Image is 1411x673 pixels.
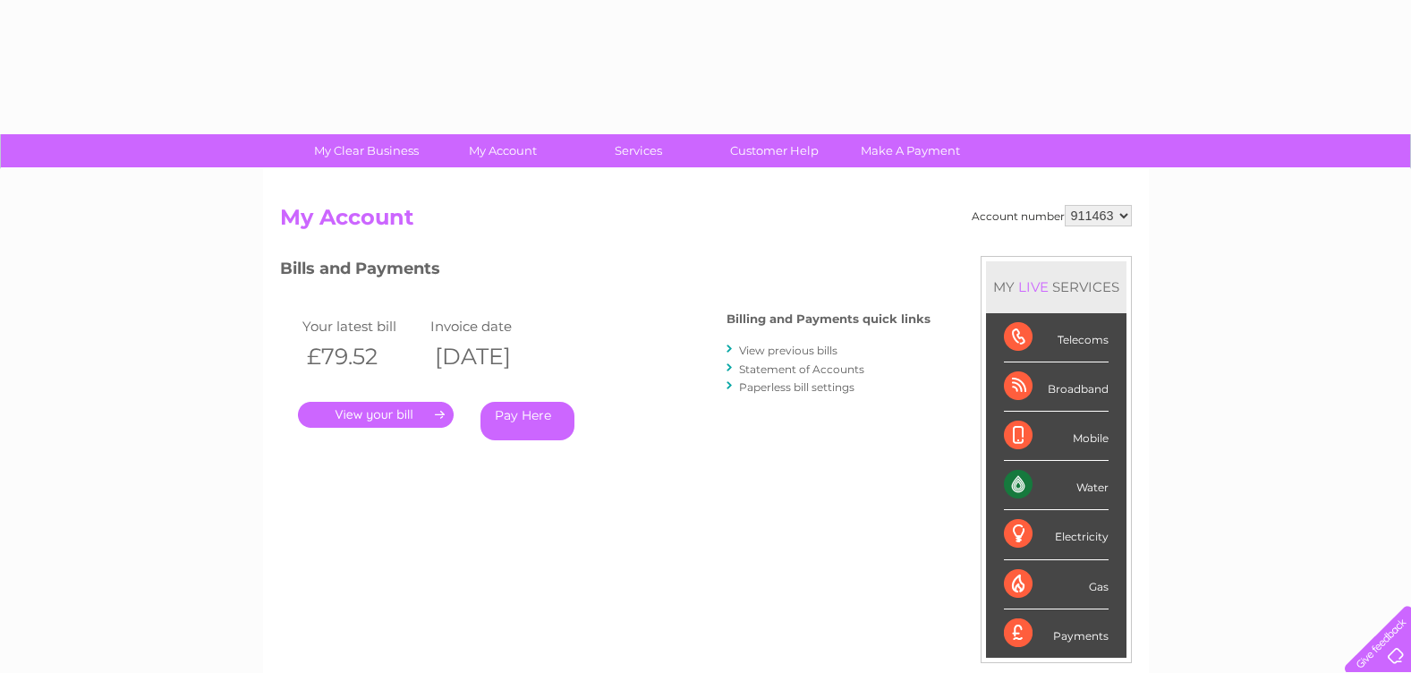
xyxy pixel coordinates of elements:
[739,362,864,376] a: Statement of Accounts
[429,134,576,167] a: My Account
[426,338,555,375] th: [DATE]
[480,402,574,440] a: Pay Here
[972,205,1132,226] div: Account number
[565,134,712,167] a: Services
[727,312,931,326] h4: Billing and Payments quick links
[280,205,1132,239] h2: My Account
[1004,461,1109,510] div: Water
[1015,278,1052,295] div: LIVE
[293,134,440,167] a: My Clear Business
[298,402,454,428] a: .
[1004,560,1109,609] div: Gas
[1004,362,1109,412] div: Broadband
[739,344,837,357] a: View previous bills
[1004,412,1109,461] div: Mobile
[739,380,854,394] a: Paperless bill settings
[837,134,984,167] a: Make A Payment
[298,314,427,338] td: Your latest bill
[1004,313,1109,362] div: Telecoms
[701,134,848,167] a: Customer Help
[280,256,931,287] h3: Bills and Payments
[1004,609,1109,658] div: Payments
[298,338,427,375] th: £79.52
[1004,510,1109,559] div: Electricity
[426,314,555,338] td: Invoice date
[986,261,1126,312] div: MY SERVICES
